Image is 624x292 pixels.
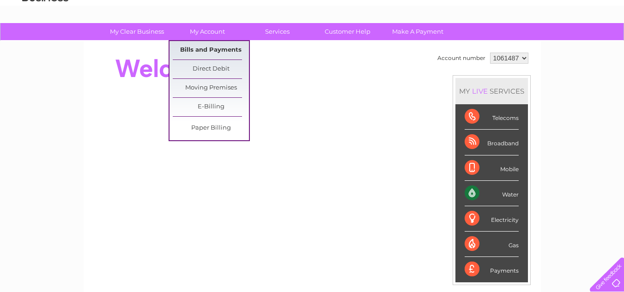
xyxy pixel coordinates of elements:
a: Make A Payment [380,23,456,40]
a: Contact [563,39,585,46]
a: Paper Billing [173,119,249,137]
a: My Clear Business [99,23,175,40]
a: Direct Debit [173,60,249,78]
td: Account number [435,50,488,66]
a: Log out [594,39,615,46]
div: Water [465,181,519,206]
a: Services [239,23,315,40]
div: Electricity [465,206,519,232]
img: logo.png [22,24,69,52]
a: My Account [169,23,245,40]
a: E-Billing [173,98,249,116]
div: Telecoms [465,104,519,130]
a: Energy [485,39,505,46]
div: Broadband [465,130,519,155]
a: Telecoms [510,39,538,46]
a: Bills and Payments [173,41,249,60]
a: Water [461,39,479,46]
div: Gas [465,232,519,257]
a: Blog [544,39,557,46]
div: Mobile [465,155,519,181]
div: MY SERVICES [455,78,528,104]
div: LIVE [470,87,490,95]
div: Payments [465,257,519,282]
a: Moving Premises [173,79,249,97]
div: Clear Business is a trading name of Verastar Limited (registered in [GEOGRAPHIC_DATA] No. 3667643... [94,5,531,45]
a: 0333 014 3131 [450,5,514,16]
a: Customer Help [309,23,386,40]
